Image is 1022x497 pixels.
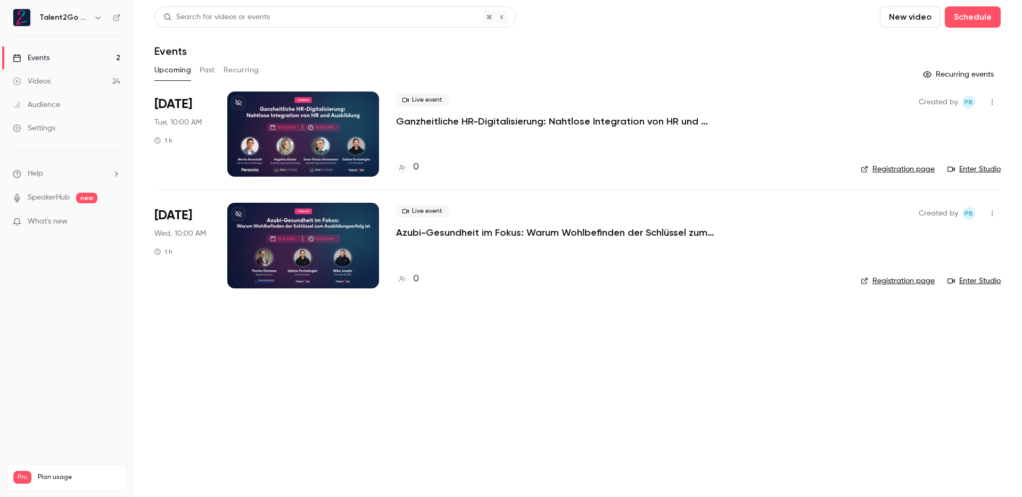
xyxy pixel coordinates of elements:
[880,6,941,28] button: New video
[224,62,259,79] button: Recurring
[965,96,973,109] span: PB
[154,203,210,288] div: Nov 12 Wed, 10:00 AM (Europe/Berlin)
[396,205,449,218] span: Live event
[861,164,935,175] a: Registration page
[13,76,51,87] div: Videos
[918,66,1001,83] button: Recurring events
[154,247,172,256] div: 1 h
[413,272,419,286] h4: 0
[200,62,215,79] button: Past
[13,123,55,134] div: Settings
[396,94,449,106] span: Live event
[947,276,1001,286] a: Enter Studio
[154,62,191,79] button: Upcoming
[154,207,192,224] span: [DATE]
[154,136,172,145] div: 1 h
[413,160,419,175] h4: 0
[396,115,715,128] a: Ganzheitliche HR-Digitalisierung: Nahtlose Integration von HR und Ausbildung mit Personio & Talen...
[861,276,935,286] a: Registration page
[962,96,975,109] span: Pascal Blot
[396,160,419,175] a: 0
[154,117,202,128] span: Tue, 10:00 AM
[13,53,50,63] div: Events
[154,92,210,177] div: Oct 14 Tue, 10:00 AM (Europe/Berlin)
[154,228,206,239] span: Wed, 10:00 AM
[965,207,973,220] span: PB
[154,45,187,57] h1: Events
[945,6,1001,28] button: Schedule
[396,226,715,239] a: Azubi-Gesundheit im Fokus: Warum Wohlbefinden der Schlüssel zum Ausbildungserfolg ist 💚
[13,168,120,179] li: help-dropdown-opener
[396,272,419,286] a: 0
[28,216,68,227] span: What's new
[39,12,89,23] h6: Talent2Go GmbH
[947,164,1001,175] a: Enter Studio
[76,193,97,203] span: new
[28,192,70,203] a: SpeakerHub
[962,207,975,220] span: Pascal Blot
[13,471,31,484] span: Pro
[154,96,192,113] span: [DATE]
[28,168,43,179] span: Help
[13,9,30,26] img: Talent2Go GmbH
[13,100,60,110] div: Audience
[919,207,958,220] span: Created by
[919,96,958,109] span: Created by
[38,473,120,482] span: Plan usage
[163,12,270,23] div: Search for videos or events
